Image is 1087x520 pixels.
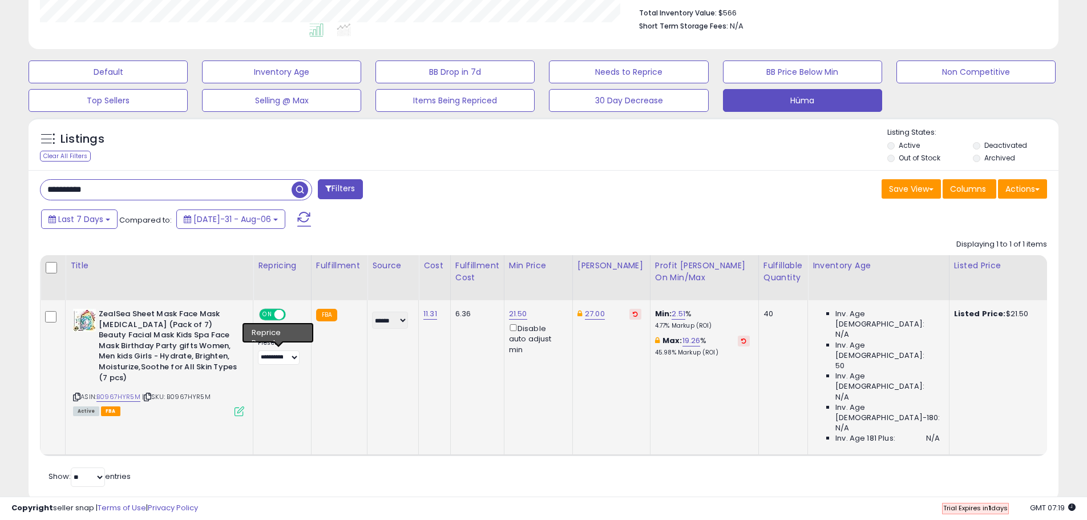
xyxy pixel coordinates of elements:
div: % [655,309,750,330]
div: Listed Price [954,260,1053,272]
b: Max: [662,335,682,346]
button: Columns [943,179,996,199]
div: Preset: [258,339,302,365]
div: % [655,336,750,357]
a: 2.51 [672,308,685,320]
span: OFF [284,310,302,320]
p: 45.98% Markup (ROI) [655,349,750,357]
button: Selling @ Max [202,89,361,112]
button: 30 Day Decrease [549,89,708,112]
span: Show: entries [49,471,131,482]
span: N/A [835,423,849,433]
th: CSV column name: cust_attr_1_Source [367,255,419,300]
span: Inv. Age [DEMOGRAPHIC_DATA]: [835,371,940,392]
strong: Copyright [11,502,53,513]
button: Default [29,61,188,83]
div: ASIN: [73,309,244,415]
button: Actions [998,179,1047,199]
span: N/A [730,21,743,31]
p: Listing States: [887,127,1058,138]
a: 21.50 [509,308,527,320]
button: BB Price Below Min [723,61,882,83]
span: | SKU: B0967HYR5M [142,392,211,401]
small: FBA [316,309,337,321]
div: Clear All Filters [40,151,91,162]
button: Hüma [723,89,882,112]
span: N/A [926,433,940,444]
p: 4.77% Markup (ROI) [655,322,750,330]
label: Active [899,140,920,150]
div: Amazon AI * [258,326,302,337]
b: 1 [988,503,991,513]
li: $566 [639,5,1038,19]
a: B0967HYR5M [96,392,140,402]
span: 50 [835,361,844,371]
a: 27.00 [585,308,605,320]
button: Filters [318,179,362,199]
a: Privacy Policy [148,502,198,513]
span: ON [260,310,274,320]
button: [DATE]-31 - Aug-06 [176,209,285,229]
a: 19.26 [682,335,701,346]
b: Min: [655,308,672,319]
span: Inv. Age [DEMOGRAPHIC_DATA]-180: [835,402,940,423]
span: Trial Expires in days [943,503,1008,513]
button: Inventory Age [202,61,361,83]
button: Top Sellers [29,89,188,112]
span: All listings currently available for purchase on Amazon [73,406,99,416]
b: ZealSea Sheet Mask Face Mask [MEDICAL_DATA] (Pack of 7) Beauty Facial Mask Kids Spa Face Mask Bir... [99,309,237,386]
img: 51WGaW9PzFL._SL40_.jpg [73,309,96,332]
button: Last 7 Days [41,209,118,229]
label: Deactivated [984,140,1027,150]
div: $21.50 [954,309,1049,319]
span: N/A [835,392,849,402]
h5: Listings [60,131,104,147]
div: Fulfillment [316,260,362,272]
div: Min Price [509,260,568,272]
button: Items Being Repriced [375,89,535,112]
span: Columns [950,183,986,195]
b: Short Term Storage Fees: [639,21,728,31]
span: Compared to: [119,215,172,225]
span: Last 7 Days [58,213,103,225]
button: Non Competitive [896,61,1056,83]
div: Inventory Age [813,260,944,272]
button: Needs to Reprice [549,61,708,83]
a: Terms of Use [98,502,146,513]
label: Out of Stock [899,153,940,163]
span: [DATE]-31 - Aug-06 [193,213,271,225]
div: Repricing [258,260,306,272]
span: Inv. Age 181 Plus: [835,433,895,444]
span: Inv. Age [DEMOGRAPHIC_DATA]: [835,340,940,361]
button: Save View [882,179,941,199]
label: Archived [984,153,1015,163]
div: Disable auto adjust min [509,322,564,355]
span: N/A [835,329,849,340]
div: Fulfillable Quantity [763,260,803,284]
div: Profit [PERSON_NAME] on Min/Max [655,260,754,284]
span: 2025-08-14 07:19 GMT [1030,502,1076,513]
span: FBA [101,406,120,416]
b: Listed Price: [954,308,1006,319]
button: BB Drop in 7d [375,61,535,83]
div: Title [70,260,248,272]
div: seller snap | | [11,503,198,514]
a: 11.31 [423,308,437,320]
th: The percentage added to the cost of goods (COGS) that forms the calculator for Min & Max prices. [650,255,758,300]
div: Fulfillment Cost [455,260,499,284]
div: 40 [763,309,799,319]
div: Cost [423,260,446,272]
div: 6.36 [455,309,495,319]
span: Inv. Age [DEMOGRAPHIC_DATA]: [835,309,940,329]
div: [PERSON_NAME] [577,260,645,272]
div: Source [372,260,414,272]
div: Displaying 1 to 1 of 1 items [956,239,1047,250]
b: Total Inventory Value: [639,8,717,18]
